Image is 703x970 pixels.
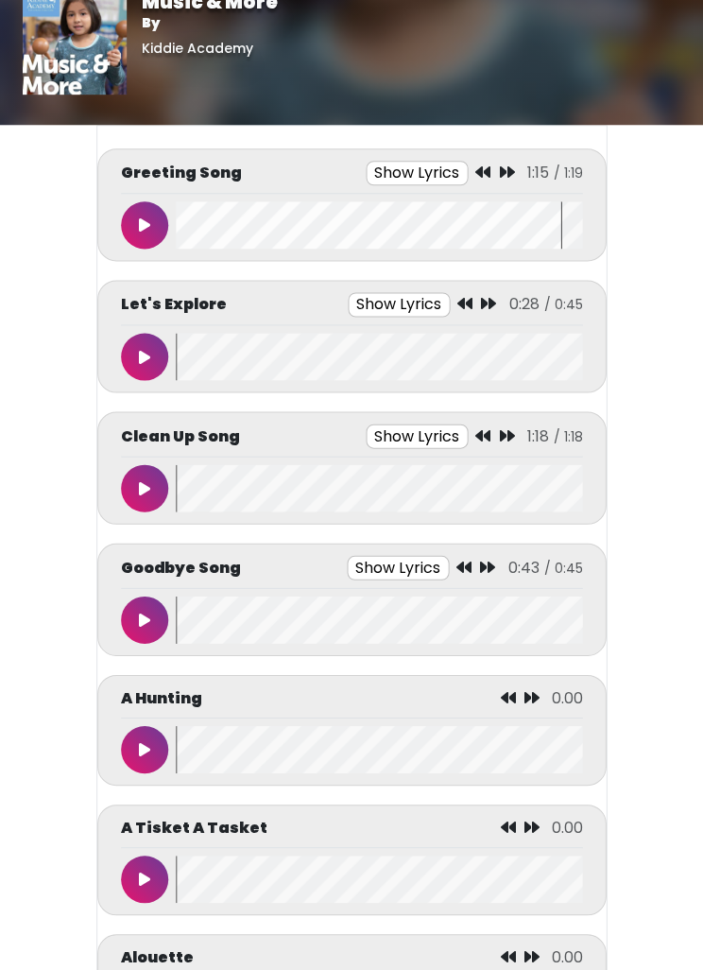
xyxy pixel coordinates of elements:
[366,162,468,186] button: Show Lyrics
[348,293,450,318] button: Show Lyrics
[526,425,548,447] span: 1:18
[121,294,227,317] p: Let's Explore
[553,165,582,183] span: / 1:19
[551,687,582,709] span: 0.00
[551,946,582,968] span: 0.00
[508,294,539,316] span: 0:28
[121,163,242,185] p: Greeting Song
[551,817,582,839] span: 0.00
[553,427,582,446] span: / 1:18
[507,557,539,579] span: 0:43
[121,425,240,448] p: Clean Up Song
[121,557,241,580] p: Goodbye Song
[142,42,278,58] h6: Kiddie Academy
[121,687,202,710] p: A Hunting
[543,296,582,315] span: / 0:45
[347,556,449,580] button: Show Lyrics
[121,817,267,840] p: A Tisket A Tasket
[543,559,582,578] span: / 0:45
[121,946,194,969] p: Alouette
[526,163,548,184] span: 1:15
[366,424,468,449] button: Show Lyrics
[142,14,278,34] p: By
